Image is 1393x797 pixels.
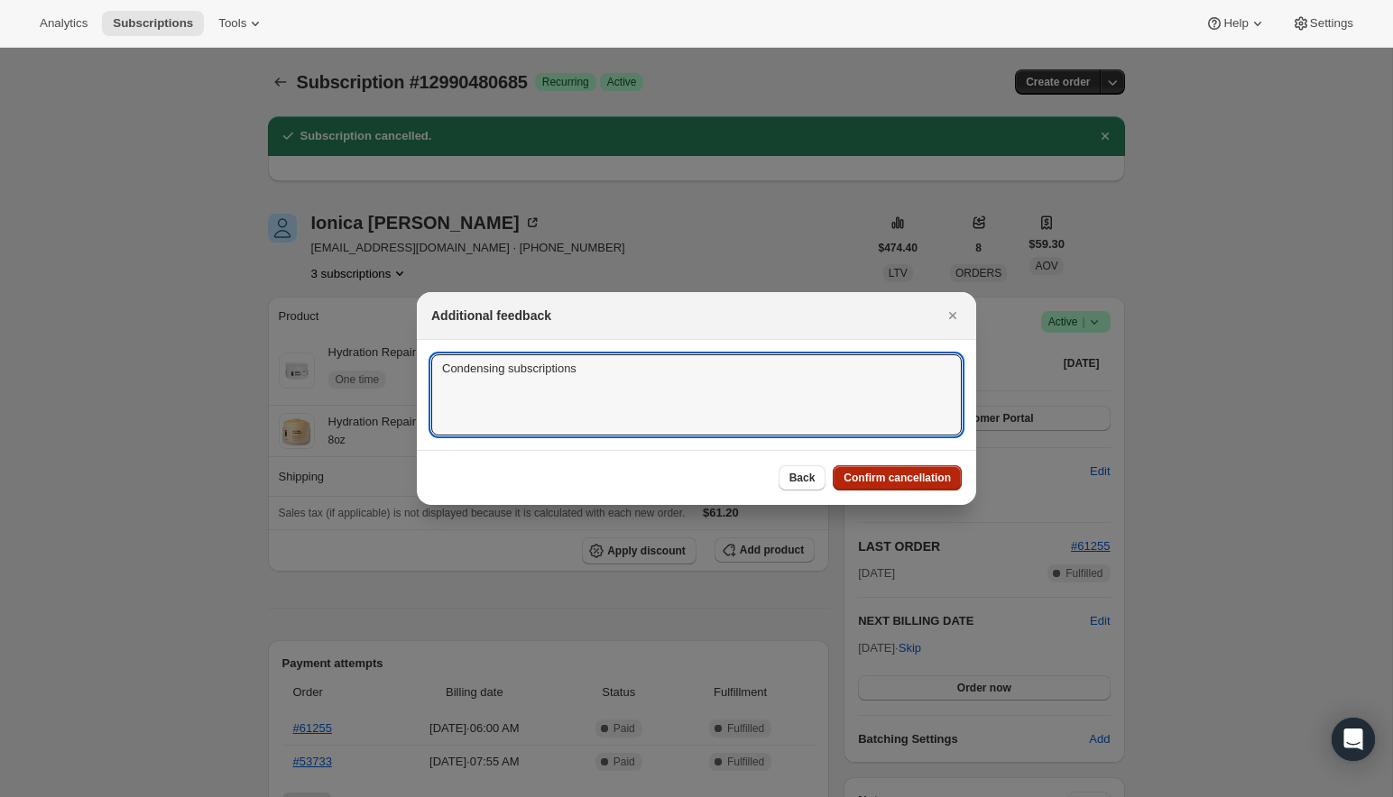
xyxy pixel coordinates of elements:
button: Tools [208,11,275,36]
button: Confirm cancellation [833,465,962,490]
span: Back [789,471,816,485]
div: Open Intercom Messenger [1332,718,1375,761]
button: Back [779,465,826,490]
span: Help [1223,16,1248,31]
button: Analytics [29,11,98,36]
span: Settings [1310,16,1353,31]
span: Tools [218,16,246,31]
span: Confirm cancellation [844,471,951,485]
span: Subscriptions [113,16,193,31]
span: Analytics [40,16,88,31]
textarea: Condensing subscriptions [431,354,962,435]
button: Subscriptions [102,11,204,36]
button: Settings [1281,11,1364,36]
button: Close [940,303,965,328]
button: Help [1195,11,1277,36]
h2: Additional feedback [431,307,551,325]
